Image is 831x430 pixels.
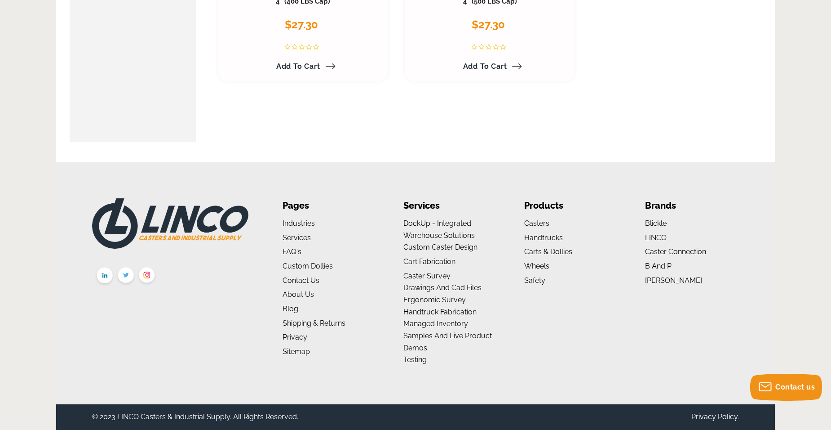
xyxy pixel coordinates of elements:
a: Privacy Policy. [691,412,739,421]
button: Contact us [750,374,822,401]
a: Caster Survey [403,272,451,280]
span: Add to Cart [463,62,507,71]
a: Carts & Dollies [524,247,572,256]
a: Casters [524,219,549,228]
a: Handtrucks [524,233,563,242]
li: Brands [645,198,739,213]
a: LINCO [645,233,667,242]
li: Services [403,198,497,213]
a: Wheels [524,262,549,270]
a: Custom Dollies [283,262,333,270]
a: Ergonomic Survey [403,296,466,304]
span: $27.30 [285,18,318,31]
a: DockUp - Integrated Warehouse Solutions [403,219,475,240]
img: LINCO CASTERS & INDUSTRIAL SUPPLY [92,198,248,249]
a: Managed Inventory [403,319,468,328]
a: Add to Cart [458,59,522,74]
a: Services [283,233,311,242]
a: Industries [283,219,315,228]
a: Blickle [645,219,667,228]
span: Add to Cart [276,62,320,71]
a: Samples and Live Product Demos [403,331,492,352]
a: B and P [645,262,672,270]
a: Cart Fabrication [403,257,455,266]
li: Products [524,198,618,213]
img: instagram.png [137,265,158,287]
a: [PERSON_NAME] [645,276,702,285]
a: Drawings and Cad Files [403,283,482,292]
a: FAQ's [283,247,301,256]
li: Pages [283,198,376,213]
img: linkedin.png [94,265,115,288]
a: Shipping & Returns [283,319,345,327]
div: © 2023 LINCO Casters & Industrial Supply. All Rights Reserved. [92,411,298,423]
a: Custom Caster Design [403,243,477,251]
img: twitter.png [115,265,137,287]
a: Safety [524,276,545,285]
a: Testing [403,355,427,364]
a: Handtruck Fabrication [403,308,477,316]
a: About us [283,290,314,299]
a: Add to Cart [271,59,336,74]
a: Caster Connection [645,247,706,256]
a: Privacy [283,333,307,341]
a: Contact Us [283,276,319,285]
a: Blog [283,305,298,313]
span: $27.30 [472,18,505,31]
a: Sitemap [283,347,310,356]
span: Contact us [775,383,815,391]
